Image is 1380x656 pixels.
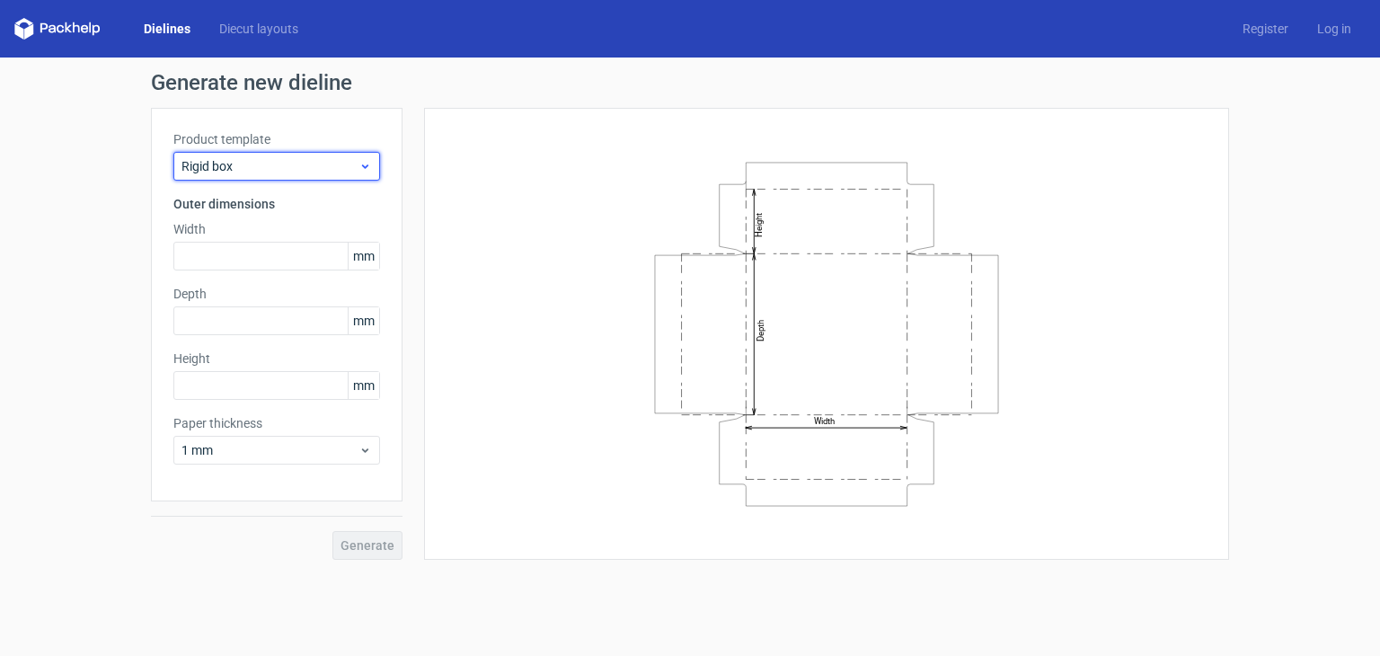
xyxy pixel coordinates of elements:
[348,372,379,399] span: mm
[754,212,764,236] text: Height
[348,307,379,334] span: mm
[756,319,765,341] text: Depth
[181,157,358,175] span: Rigid box
[1228,20,1303,38] a: Register
[173,220,380,238] label: Width
[173,195,380,213] h3: Outer dimensions
[151,72,1229,93] h1: Generate new dieline
[348,243,379,270] span: mm
[173,285,380,303] label: Depth
[1303,20,1366,38] a: Log in
[129,20,205,38] a: Dielines
[205,20,313,38] a: Diecut layouts
[814,416,835,426] text: Width
[181,441,358,459] span: 1 mm
[173,130,380,148] label: Product template
[173,350,380,368] label: Height
[173,414,380,432] label: Paper thickness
